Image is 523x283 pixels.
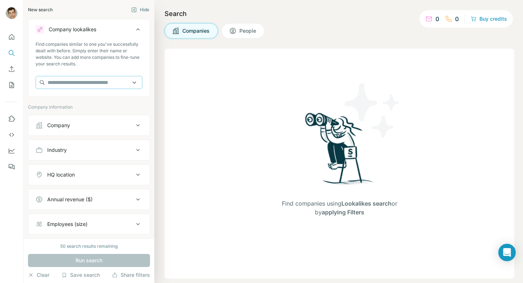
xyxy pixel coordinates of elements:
button: Quick start [6,31,17,44]
div: Open Intercom Messenger [498,244,516,261]
button: Use Surfe on LinkedIn [6,112,17,125]
span: Companies [182,27,210,35]
div: Employees (size) [47,221,88,228]
button: Industry [28,141,150,159]
h4: Search [165,9,514,19]
button: Save search [61,271,100,279]
span: applying Filters [322,209,364,216]
div: Company [47,122,70,129]
p: 0 [455,15,459,23]
button: Company lookalikes [28,21,150,41]
button: Search [6,47,17,60]
button: Feedback [6,160,17,173]
p: 0 [435,15,439,23]
button: My lists [6,78,17,92]
button: Hide [126,4,154,15]
div: New search [28,7,53,13]
img: Avatar [6,7,17,19]
span: Lookalikes search [341,200,392,207]
div: HQ location [47,171,75,178]
button: Employees (size) [28,215,150,233]
button: Enrich CSV [6,62,17,76]
button: Clear [28,271,49,279]
button: Company [28,117,150,134]
img: Surfe Illustration - Stars [340,78,405,143]
button: Annual revenue ($) [28,191,150,208]
span: People [239,27,257,35]
button: Buy credits [471,14,507,24]
div: Company lookalikes [49,26,96,33]
div: Industry [47,146,67,154]
img: Surfe Illustration - Woman searching with binoculars [302,111,377,192]
button: Share filters [112,271,150,279]
div: Find companies similar to one you've successfully dealt with before. Simply enter their name or w... [36,41,142,67]
button: Use Surfe API [6,128,17,141]
div: Annual revenue ($) [47,196,93,203]
span: Find companies using or by [274,199,405,217]
button: Dashboard [6,144,17,157]
div: 50 search results remaining [60,243,118,250]
p: Company information [28,104,150,110]
button: HQ location [28,166,150,183]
